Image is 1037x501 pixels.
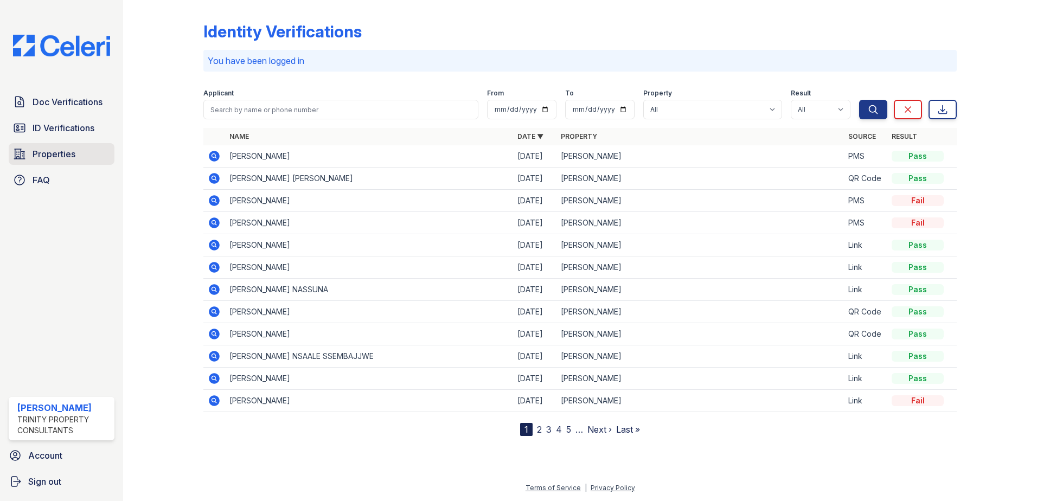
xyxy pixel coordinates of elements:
[513,368,556,390] td: [DATE]
[892,373,944,384] div: Pass
[556,301,844,323] td: [PERSON_NAME]
[556,212,844,234] td: [PERSON_NAME]
[643,89,672,98] label: Property
[844,256,887,279] td: Link
[844,145,887,168] td: PMS
[225,279,513,301] td: [PERSON_NAME] NASSUNA
[225,301,513,323] td: [PERSON_NAME]
[4,471,119,492] a: Sign out
[556,234,844,256] td: [PERSON_NAME]
[556,145,844,168] td: [PERSON_NAME]
[9,117,114,139] a: ID Verifications
[892,306,944,317] div: Pass
[9,169,114,191] a: FAQ
[225,390,513,412] td: [PERSON_NAME]
[892,240,944,251] div: Pass
[791,89,811,98] label: Result
[566,424,571,435] a: 5
[556,390,844,412] td: [PERSON_NAME]
[844,323,887,345] td: QR Code
[844,301,887,323] td: QR Code
[513,168,556,190] td: [DATE]
[844,368,887,390] td: Link
[556,345,844,368] td: [PERSON_NAME]
[892,395,944,406] div: Fail
[616,424,640,435] a: Last »
[4,35,119,56] img: CE_Logo_Blue-a8612792a0a2168367f1c8372b55b34899dd931a85d93a1a3d3e32e68fde9ad4.png
[513,390,556,412] td: [DATE]
[513,234,556,256] td: [DATE]
[575,423,583,436] span: …
[556,190,844,212] td: [PERSON_NAME]
[892,284,944,295] div: Pass
[892,173,944,184] div: Pass
[28,475,61,488] span: Sign out
[513,301,556,323] td: [DATE]
[892,132,917,140] a: Result
[556,168,844,190] td: [PERSON_NAME]
[844,190,887,212] td: PMS
[513,279,556,301] td: [DATE]
[844,279,887,301] td: Link
[17,401,110,414] div: [PERSON_NAME]
[33,121,94,134] span: ID Verifications
[203,89,234,98] label: Applicant
[225,212,513,234] td: [PERSON_NAME]
[225,234,513,256] td: [PERSON_NAME]
[33,147,75,160] span: Properties
[892,217,944,228] div: Fail
[229,132,249,140] a: Name
[892,151,944,162] div: Pass
[4,445,119,466] a: Account
[203,100,478,119] input: Search by name or phone number
[513,190,556,212] td: [DATE]
[225,145,513,168] td: [PERSON_NAME]
[561,132,597,140] a: Property
[513,145,556,168] td: [DATE]
[556,368,844,390] td: [PERSON_NAME]
[591,484,635,492] a: Privacy Policy
[225,368,513,390] td: [PERSON_NAME]
[892,262,944,273] div: Pass
[587,424,612,435] a: Next ›
[225,256,513,279] td: [PERSON_NAME]
[546,424,552,435] a: 3
[844,390,887,412] td: Link
[892,351,944,362] div: Pass
[556,323,844,345] td: [PERSON_NAME]
[537,424,542,435] a: 2
[225,323,513,345] td: [PERSON_NAME]
[844,168,887,190] td: QR Code
[844,212,887,234] td: PMS
[513,256,556,279] td: [DATE]
[28,449,62,462] span: Account
[487,89,504,98] label: From
[844,345,887,368] td: Link
[520,423,533,436] div: 1
[844,234,887,256] td: Link
[892,329,944,339] div: Pass
[513,212,556,234] td: [DATE]
[565,89,574,98] label: To
[33,95,103,108] span: Doc Verifications
[892,195,944,206] div: Fail
[513,323,556,345] td: [DATE]
[225,168,513,190] td: [PERSON_NAME] [PERSON_NAME]
[33,174,50,187] span: FAQ
[208,54,952,67] p: You have been logged in
[225,345,513,368] td: [PERSON_NAME] NSAALE SSEMBAJJWE
[203,22,362,41] div: Identity Verifications
[9,91,114,113] a: Doc Verifications
[556,424,562,435] a: 4
[225,190,513,212] td: [PERSON_NAME]
[517,132,543,140] a: Date ▼
[848,132,876,140] a: Source
[585,484,587,492] div: |
[9,143,114,165] a: Properties
[526,484,581,492] a: Terms of Service
[556,256,844,279] td: [PERSON_NAME]
[513,345,556,368] td: [DATE]
[556,279,844,301] td: [PERSON_NAME]
[17,414,110,436] div: Trinity Property Consultants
